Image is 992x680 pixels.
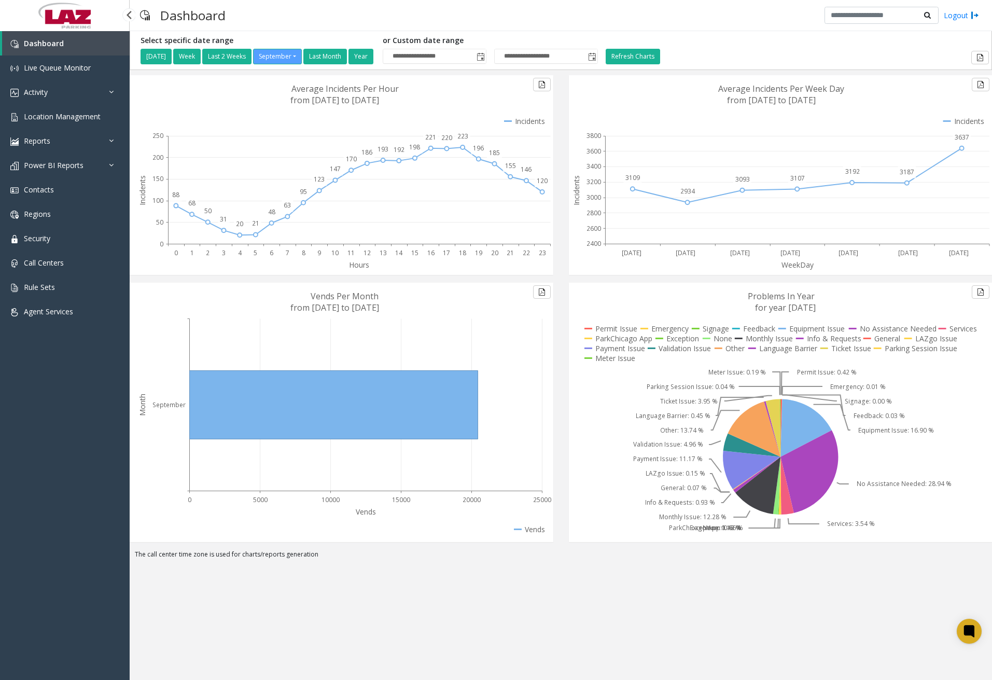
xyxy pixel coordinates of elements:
[290,302,379,313] text: from [DATE] to [DATE]
[137,175,147,205] text: Incidents
[188,495,191,504] text: 0
[586,49,597,64] span: Toggle popup
[24,258,64,268] span: Call Centers
[505,161,516,170] text: 155
[141,49,172,64] button: [DATE]
[459,248,466,257] text: 18
[491,248,498,257] text: 20
[349,260,369,270] text: Hours
[427,248,435,257] text: 16
[238,248,242,257] text: 4
[286,248,289,257] text: 7
[586,147,601,156] text: 3600
[302,248,305,257] text: 8
[10,137,19,146] img: 'icon'
[347,248,355,257] text: 11
[252,219,259,228] text: 21
[378,145,388,154] text: 193
[748,290,815,302] text: Problems In Year
[586,209,601,217] text: 2800
[690,524,741,533] text: Exception: 0.16 %
[586,193,601,202] text: 3000
[24,112,101,121] span: Location Management
[331,248,339,257] text: 10
[645,469,705,478] text: LAZgo Issue: 0.15 %
[474,49,486,64] span: Toggle popup
[797,368,857,377] text: Permit Issue: 0.42 %
[141,36,375,45] h5: Select specific date range
[290,94,379,106] text: from [DATE] to [DATE]
[827,520,875,529] text: Services: 3.54 %
[24,63,91,73] span: Live Queue Monitor
[790,174,805,183] text: 3107
[24,160,83,170] span: Power BI Reports
[24,38,64,48] span: Dashboard
[972,78,989,91] button: Export to pdf
[10,162,19,170] img: 'icon'
[254,248,257,257] text: 5
[523,248,530,257] text: 22
[172,190,179,199] text: 88
[586,240,601,248] text: 2400
[708,368,765,377] text: Meter Issue: 0.19 %
[361,148,372,157] text: 186
[173,49,201,64] button: Week
[253,49,302,64] button: September
[633,455,702,464] text: Payment Issue: 11.17 %
[533,285,551,299] button: Export to pdf
[659,513,726,522] text: Monthly Issue: 12.28 %
[222,248,226,257] text: 3
[845,397,892,406] text: Signage: 0.00 %
[291,83,399,94] text: Average Incidents Per Hour
[457,132,468,141] text: 223
[463,495,481,504] text: 20000
[411,248,418,257] text: 15
[830,382,886,391] text: Emergency: 0.01 %
[586,224,601,233] text: 2600
[202,49,252,64] button: Last 2 Weeks
[539,248,546,257] text: 23
[311,290,379,302] text: Vends Per Month
[395,248,403,257] text: 14
[735,175,750,184] text: 3093
[392,495,410,504] text: 15000
[24,209,51,219] span: Regions
[955,133,969,142] text: 3637
[635,411,710,420] text: Language Barrier: 0.45 %
[220,215,227,224] text: 31
[718,83,844,94] text: Average Incidents Per Week Day
[533,78,551,91] button: Export to pdf
[586,177,601,186] text: 3200
[152,131,163,140] text: 250
[10,186,19,195] img: 'icon'
[380,248,387,257] text: 13
[660,397,718,406] text: Ticket Issue: 3.95 %
[24,185,54,195] span: Contacts
[475,248,482,257] text: 19
[364,248,371,257] text: 12
[944,10,979,21] a: Logout
[346,155,357,163] text: 170
[586,131,601,140] text: 3800
[190,248,194,257] text: 1
[24,282,55,292] span: Rule Sets
[633,440,703,449] text: Validation Issue: 4.96 %
[24,136,50,146] span: Reports
[24,233,50,243] span: Security
[858,426,934,435] text: Equipment Issue: 16.90 %
[152,400,186,409] text: September
[268,207,275,216] text: 48
[571,175,581,205] text: Incidents
[140,3,150,28] img: pageIcon
[253,495,268,504] text: 5000
[625,173,640,182] text: 3109
[206,248,209,257] text: 2
[730,248,750,257] text: [DATE]
[781,260,814,270] text: WeekDay
[409,143,420,151] text: 198
[160,240,163,248] text: 0
[533,495,551,504] text: 25000
[10,308,19,316] img: 'icon'
[857,480,952,489] text: No Assistance Needed: 28.94 %
[473,144,484,152] text: 196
